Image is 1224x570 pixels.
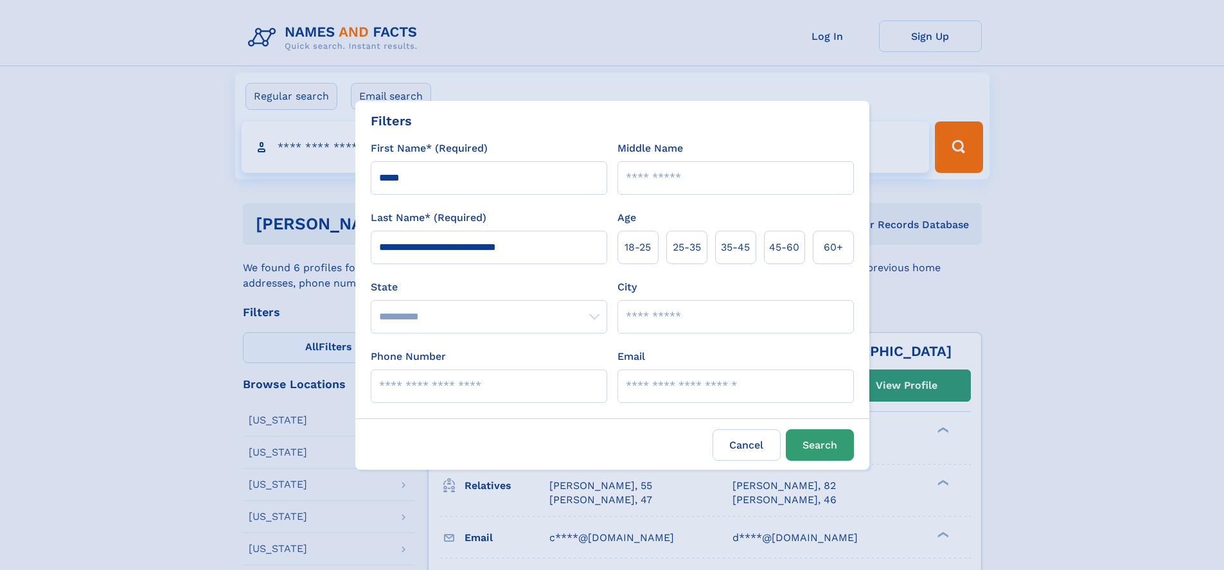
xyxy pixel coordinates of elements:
[617,280,637,295] label: City
[769,240,799,255] span: 45‑60
[371,210,486,226] label: Last Name* (Required)
[713,429,781,461] label: Cancel
[371,349,446,364] label: Phone Number
[673,240,701,255] span: 25‑35
[617,210,636,226] label: Age
[617,349,645,364] label: Email
[617,141,683,156] label: Middle Name
[625,240,651,255] span: 18‑25
[371,111,412,130] div: Filters
[371,280,607,295] label: State
[721,240,750,255] span: 35‑45
[824,240,843,255] span: 60+
[786,429,854,461] button: Search
[371,141,488,156] label: First Name* (Required)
